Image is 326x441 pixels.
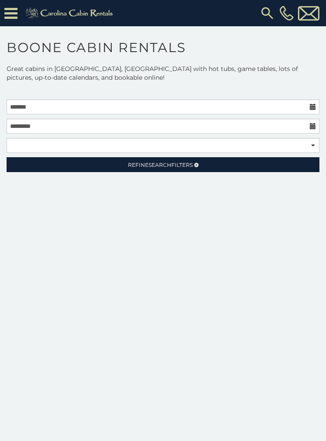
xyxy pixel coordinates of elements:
img: search-regular.svg [259,5,275,21]
a: [PHONE_NUMBER] [277,6,296,21]
span: Refine Filters [128,162,193,168]
a: RefineSearchFilters [7,157,319,172]
span: Search [149,162,171,168]
img: Khaki-logo.png [22,6,119,20]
